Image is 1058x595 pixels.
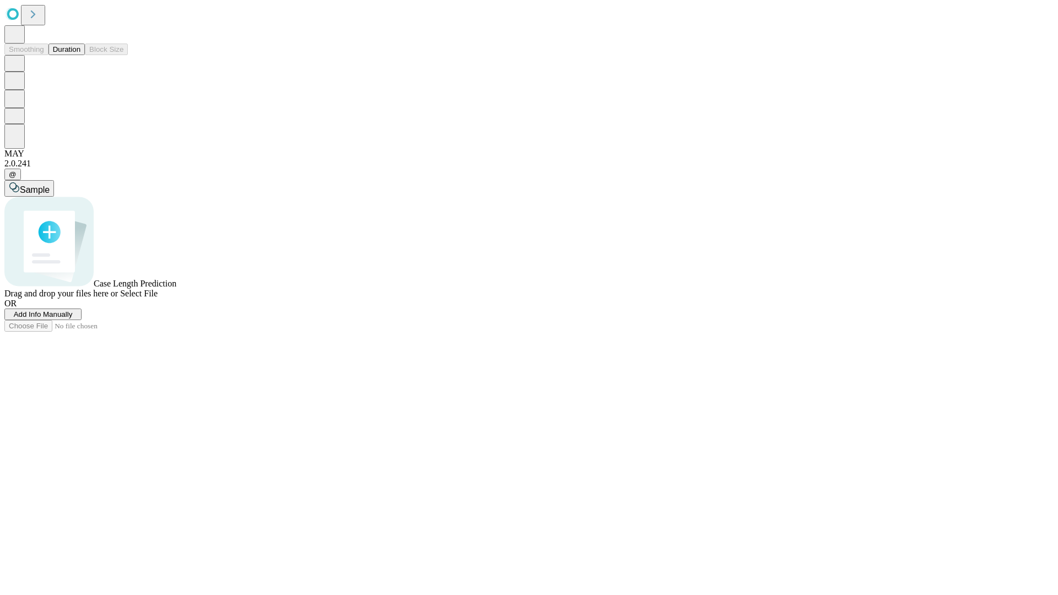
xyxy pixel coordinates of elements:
[4,44,48,55] button: Smoothing
[4,169,21,180] button: @
[4,309,82,320] button: Add Info Manually
[4,149,1054,159] div: MAY
[4,289,118,298] span: Drag and drop your files here or
[14,310,73,318] span: Add Info Manually
[4,299,17,308] span: OR
[48,44,85,55] button: Duration
[4,159,1054,169] div: 2.0.241
[4,180,54,197] button: Sample
[9,170,17,178] span: @
[20,185,50,194] span: Sample
[85,44,128,55] button: Block Size
[120,289,158,298] span: Select File
[94,279,176,288] span: Case Length Prediction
